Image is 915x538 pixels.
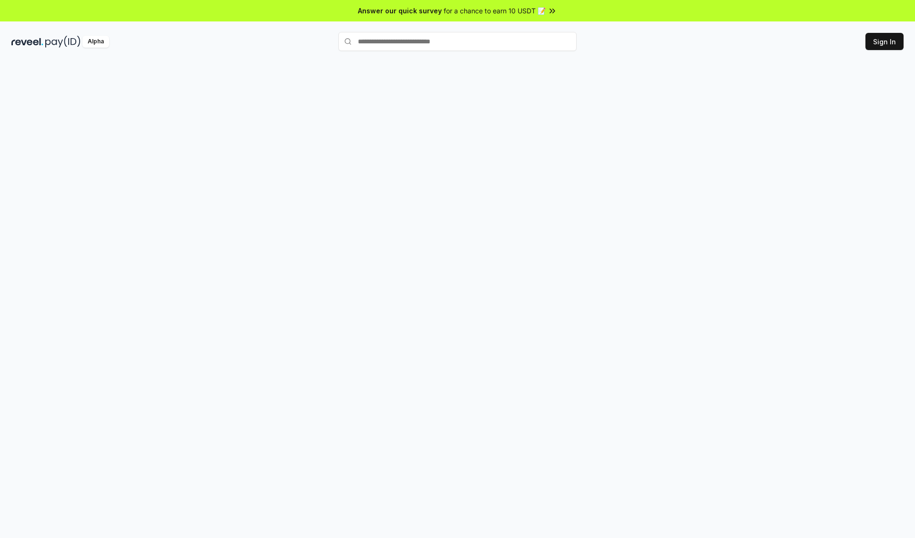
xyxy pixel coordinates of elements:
span: for a chance to earn 10 USDT 📝 [444,6,546,16]
button: Sign In [865,33,904,50]
img: reveel_dark [11,36,43,48]
img: pay_id [45,36,81,48]
div: Alpha [82,36,109,48]
span: Answer our quick survey [358,6,442,16]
